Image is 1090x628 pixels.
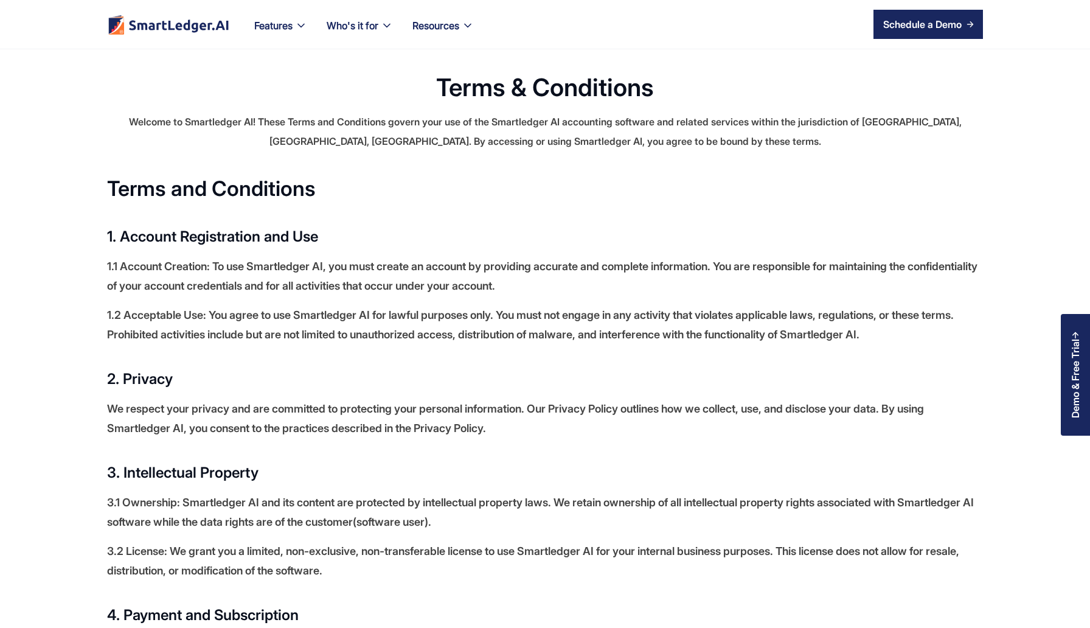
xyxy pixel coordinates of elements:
p: 3.2 License: We grant you a limited, non-exclusive, non-transferable license to use Smartledger A... [107,542,983,581]
a: home [107,15,230,35]
p: We respect your privacy and are committed to protecting your personal information. Our Privacy Po... [107,399,983,438]
img: arrow right icon [967,21,974,28]
p: Welcome to Smartledger AI! These Terms and Conditions govern your use of the Smartledger AI accou... [107,112,983,151]
strong: 3. Intellectual Property [107,464,259,481]
strong: 2. Privacy [107,370,173,388]
p: 1.1 Account Creation: To use Smartledger AI, you must create an account by providing accurate and... [107,257,983,296]
strong: 1. Account Registration and Use [107,228,318,245]
h1: Terms & Conditions [107,73,983,102]
div: Features [254,17,293,34]
h2: Terms and Conditions [107,175,983,202]
a: Schedule a Demo [873,10,983,39]
p: 1.2 Acceptable Use: You agree to use Smartledger AI for lawful purposes only. You must not engage... [107,305,983,344]
div: Demo & Free Trial [1070,339,1081,418]
img: footer logo [107,15,230,35]
p: 3.1 Ownership: Smartledger AI and its content are protected by intellectual property laws. We ret... [107,493,983,532]
div: Features [245,17,317,49]
div: Resources [412,17,459,34]
strong: 4. Payment and Subscription [107,606,299,624]
div: Schedule a Demo [883,17,962,32]
div: Who's it for [317,17,403,49]
div: Resources [403,17,484,49]
div: Who's it for [327,17,378,34]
